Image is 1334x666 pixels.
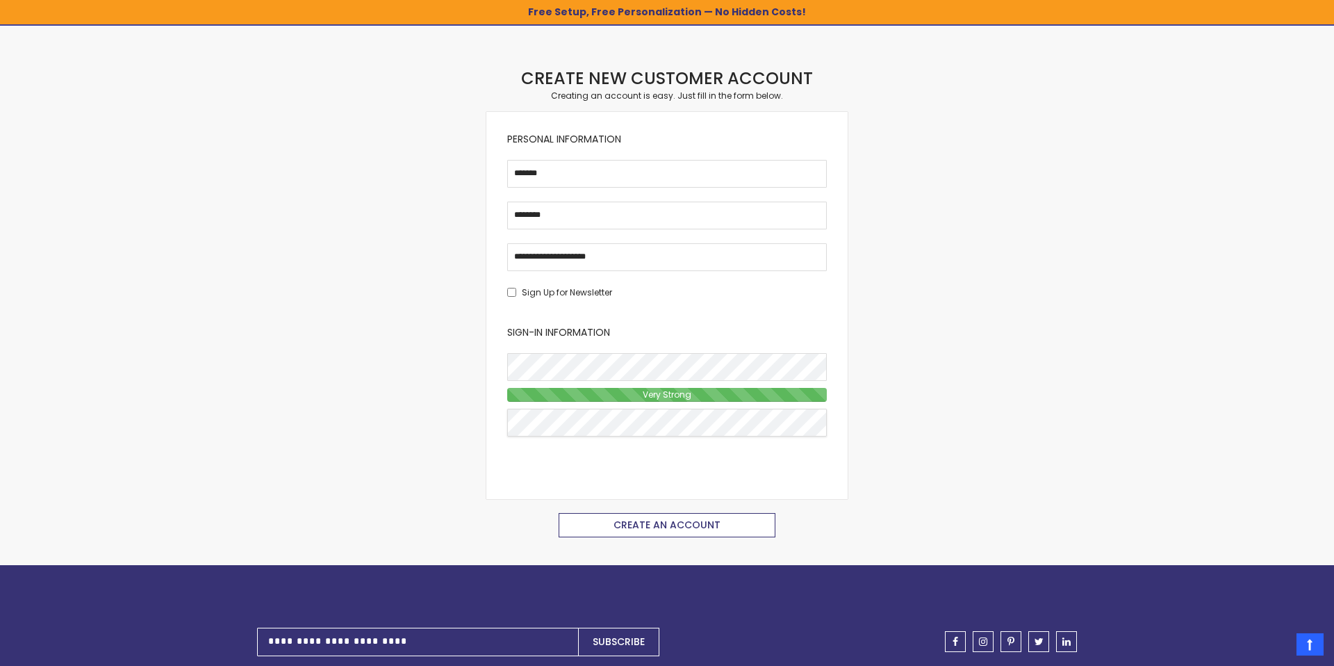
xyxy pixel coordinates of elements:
span: Subscribe [593,635,645,649]
span: twitter [1035,637,1044,647]
span: instagram [979,637,987,647]
span: Personal Information [507,132,621,146]
div: Creating an account is easy. Just fill in the form below. [486,90,848,101]
a: facebook [945,631,966,652]
button: Subscribe [578,628,659,656]
strong: Create New Customer Account [521,67,813,90]
a: linkedin [1056,631,1077,652]
a: twitter [1028,631,1049,652]
span: Sign Up for Newsletter [522,286,612,298]
span: linkedin [1062,637,1071,647]
span: Create an Account [614,518,720,532]
a: Top [1296,633,1324,656]
span: Sign-in Information [507,325,610,339]
span: facebook [953,637,958,647]
div: Password Strength: [507,388,827,402]
span: Very Strong [639,389,695,400]
a: instagram [973,631,994,652]
button: Create an Account [559,513,775,537]
a: pinterest [1000,631,1021,652]
span: pinterest [1007,637,1014,647]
